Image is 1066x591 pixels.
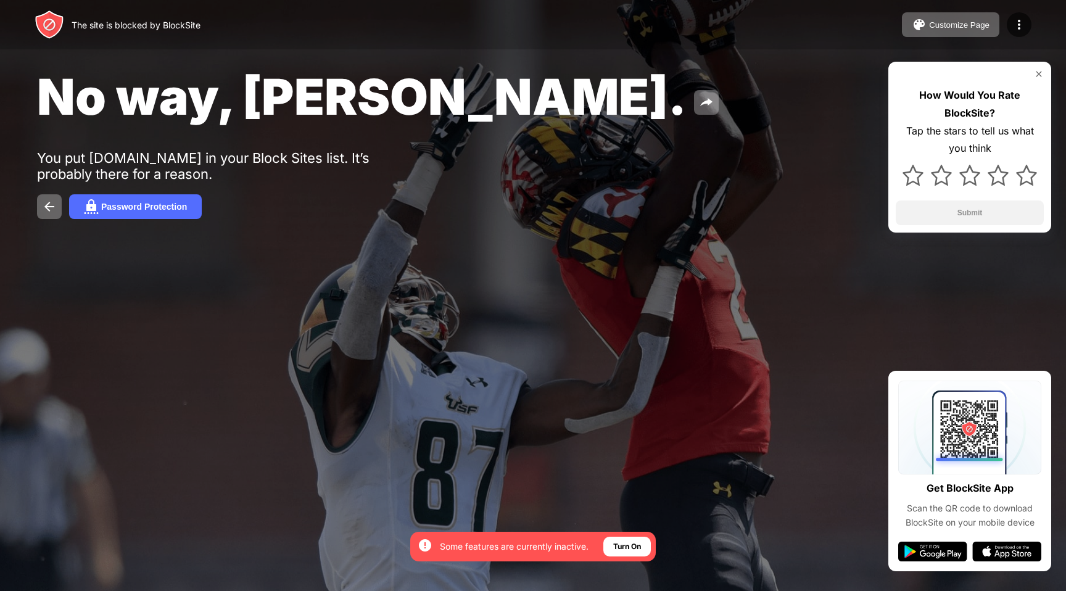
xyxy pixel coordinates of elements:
[898,381,1041,474] img: qrcode.svg
[440,540,589,553] div: Some features are currently inactive.
[902,12,999,37] button: Customize Page
[1012,17,1027,32] img: menu-icon.svg
[959,165,980,186] img: star.svg
[929,20,990,30] div: Customize Page
[912,17,927,32] img: pallet.svg
[988,165,1009,186] img: star.svg
[37,67,687,126] span: No way, [PERSON_NAME].
[613,540,641,553] div: Turn On
[898,502,1041,529] div: Scan the QR code to download BlockSite on your mobile device
[903,165,923,186] img: star.svg
[72,20,200,30] div: The site is blocked by BlockSite
[37,150,418,182] div: You put [DOMAIN_NAME] in your Block Sites list. It’s probably there for a reason.
[898,542,967,561] img: google-play.svg
[101,202,187,212] div: Password Protection
[37,436,329,577] iframe: Banner
[972,542,1041,561] img: app-store.svg
[699,95,714,110] img: share.svg
[418,538,432,553] img: error-circle-white.svg
[69,194,202,219] button: Password Protection
[1016,165,1037,186] img: star.svg
[35,10,64,39] img: header-logo.svg
[896,122,1044,158] div: Tap the stars to tell us what you think
[1034,69,1044,79] img: rate-us-close.svg
[927,479,1014,497] div: Get BlockSite App
[84,199,99,214] img: password.svg
[896,86,1044,122] div: How Would You Rate BlockSite?
[896,200,1044,225] button: Submit
[931,165,952,186] img: star.svg
[42,199,57,214] img: back.svg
